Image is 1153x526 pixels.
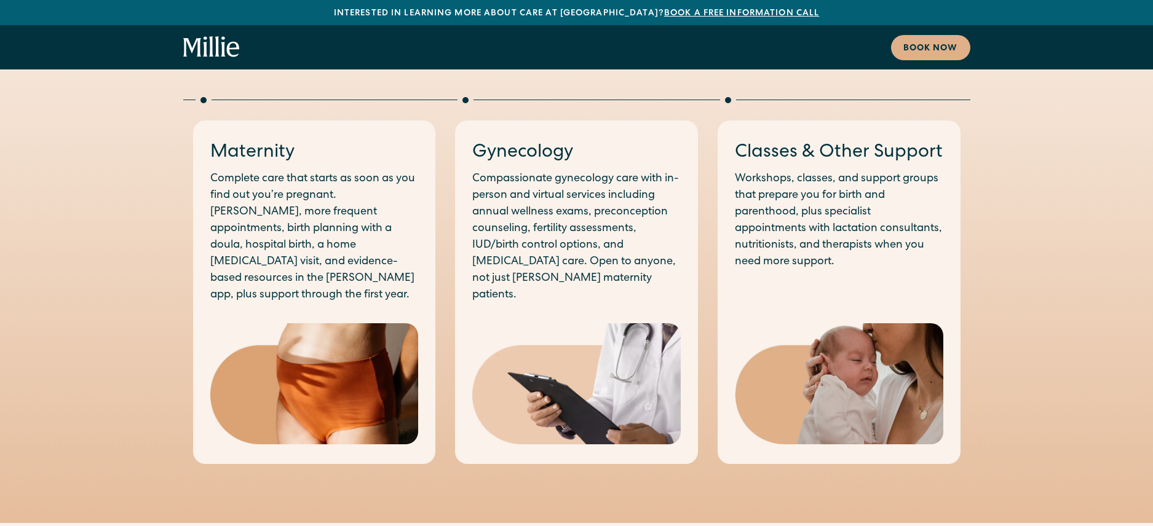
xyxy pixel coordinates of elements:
a: Book a free information call [664,9,819,18]
h3: Maternity [210,140,419,166]
p: Complete care that starts as soon as you find out you’re pregnant. [PERSON_NAME], more frequent a... [210,171,419,304]
img: Close-up of a woman's midsection wearing high-waisted postpartum underwear, highlighting comfort ... [210,323,419,444]
h3: Gynecology [472,140,681,166]
p: Workshops, classes, and support groups that prepare you for birth and parenthood, plus specialist... [735,171,943,270]
div: Book now [903,42,958,55]
p: Compassionate gynecology care with in-person and virtual services including annual wellness exams... [472,171,681,304]
a: home [183,36,240,58]
a: Book now [891,35,970,60]
img: Medical professional in a white coat holding a clipboard, representing expert care and diagnosis ... [472,323,681,444]
img: Mother gently kissing her newborn's head, capturing a tender moment of love and early bonding in ... [735,323,943,444]
h3: Classes & Other Support [735,140,943,166]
